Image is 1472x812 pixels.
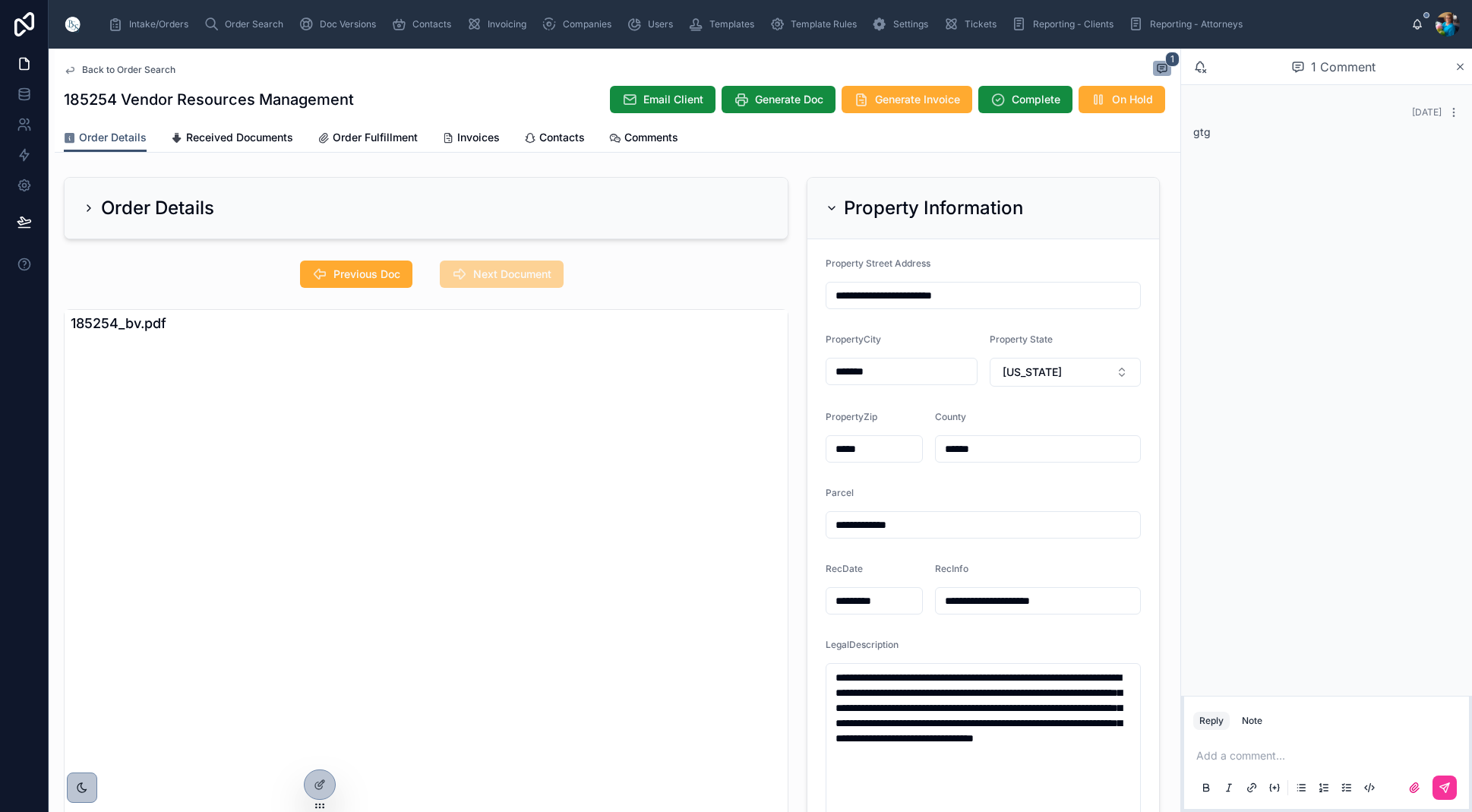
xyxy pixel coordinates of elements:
span: Property State [990,333,1053,345]
span: 1 [1165,52,1180,67]
span: RecDate [826,563,863,574]
span: Generate Doc [755,92,823,107]
span: On Hold [1112,92,1153,107]
a: Reporting - Attorneys [1124,11,1253,38]
a: Invoicing [462,11,537,38]
a: Tickets [939,11,1007,38]
span: Tickets [965,18,997,30]
button: 1 [1153,61,1171,79]
a: Doc Versions [294,11,387,38]
span: Template Rules [791,18,857,30]
button: Generate Invoice [842,86,972,113]
a: Templates [684,11,765,38]
div: scrollable content [97,8,1411,41]
span: Complete [1012,92,1060,107]
span: [DATE] [1412,106,1442,118]
a: Users [622,11,684,38]
span: Property Street Address [826,258,930,269]
button: Generate Doc [722,86,836,113]
span: Email Client [643,92,703,107]
h2: Property Information [844,196,1023,220]
a: Contacts [387,11,462,38]
span: Back to Order Search [82,64,175,76]
a: Back to Order Search [64,64,175,76]
span: Intake/Orders [129,18,188,30]
a: Invoices [442,124,500,154]
span: Templates [709,18,754,30]
span: Generate Invoice [875,92,960,107]
span: Settings [893,18,928,30]
span: PropertyZip [826,411,877,422]
a: Template Rules [765,11,867,38]
span: Comments [624,130,678,145]
span: Contacts [539,130,585,145]
a: Order Fulfillment [317,124,418,154]
a: Companies [537,11,622,38]
span: Doc Versions [320,18,376,30]
button: Previous Doc [300,261,412,288]
span: 1 Comment [1311,58,1376,76]
span: Order Search [225,18,283,30]
span: PropertyCity [826,333,881,345]
span: Users [648,18,673,30]
div: 185254_bv.pdf [65,310,788,337]
span: Companies [563,18,611,30]
h2: Order Details [101,196,214,220]
span: Order Fulfillment [333,130,418,145]
span: LegalDescription [826,639,899,650]
span: County [935,411,966,422]
span: Order Details [79,130,147,145]
button: Email Client [610,86,715,113]
a: Received Documents [171,124,293,154]
button: Reply [1193,712,1230,730]
span: Invoicing [488,18,526,30]
h1: 185254 Vendor Resources Management [64,89,354,110]
span: RecInfo [935,563,968,574]
a: Settings [867,11,939,38]
a: Intake/Orders [103,11,199,38]
div: Note [1242,715,1262,727]
button: Complete [978,86,1072,113]
span: gtg [1193,125,1211,138]
span: Reporting - Clients [1033,18,1113,30]
span: [US_STATE] [1003,365,1062,380]
img: App logo [61,12,85,36]
button: On Hold [1079,86,1165,113]
span: Reporting - Attorneys [1150,18,1243,30]
a: Order Details [64,124,147,153]
a: Order Search [199,11,294,38]
span: Invoices [457,130,500,145]
a: Comments [609,124,678,154]
a: Contacts [524,124,585,154]
span: Parcel [826,487,854,498]
span: Previous Doc [333,267,400,282]
a: Reporting - Clients [1007,11,1124,38]
button: Note [1236,712,1268,730]
span: Contacts [412,18,451,30]
span: Received Documents [186,130,293,145]
button: Select Button [990,358,1142,387]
